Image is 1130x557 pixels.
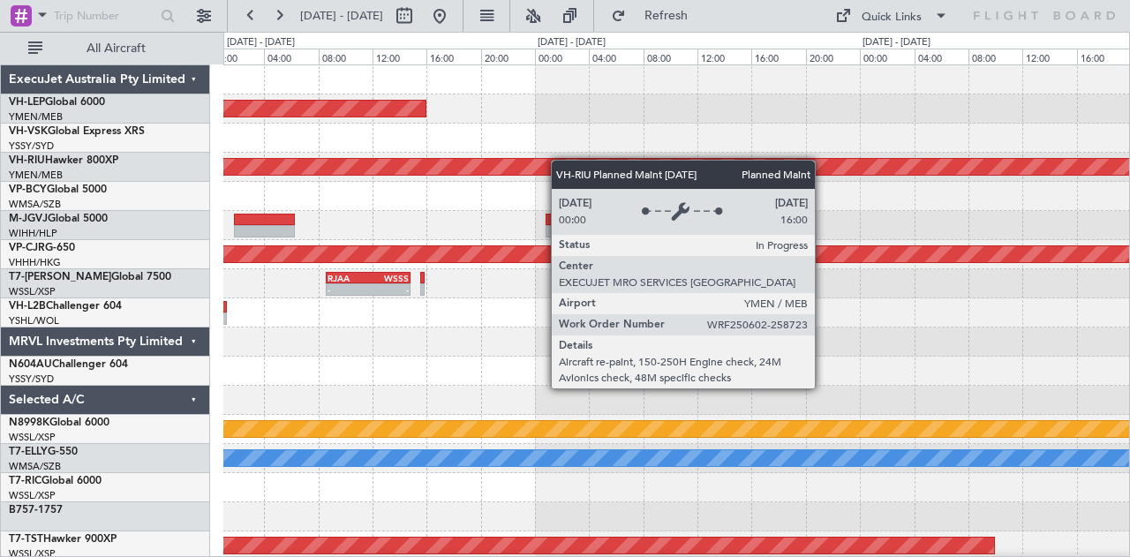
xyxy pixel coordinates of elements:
[9,97,45,108] span: VH-LEP
[863,35,930,50] div: [DATE] - [DATE]
[54,3,155,29] input: Trip Number
[9,301,46,312] span: VH-L2B
[9,243,45,253] span: VP-CJR
[9,460,61,473] a: WMSA/SZB
[373,49,426,64] div: 12:00
[9,214,108,224] a: M-JGVJGlobal 5000
[9,155,45,166] span: VH-RIU
[806,49,860,64] div: 20:00
[9,198,61,211] a: WMSA/SZB
[264,49,318,64] div: 04:00
[535,49,589,64] div: 00:00
[9,97,105,108] a: VH-LEPGlobal 6000
[629,10,704,22] span: Refresh
[46,42,186,55] span: All Aircraft
[589,49,643,64] div: 04:00
[9,447,78,457] a: T7-ELLYG-550
[426,49,480,64] div: 16:00
[9,359,128,370] a: N604AUChallenger 604
[9,476,41,486] span: T7-RIC
[300,8,383,24] span: [DATE] - [DATE]
[9,126,48,137] span: VH-VSK
[751,49,805,64] div: 16:00
[9,243,75,253] a: VP-CJRG-650
[9,272,171,282] a: T7-[PERSON_NAME]Global 7500
[9,359,52,370] span: N604AU
[9,314,59,327] a: YSHL/WOL
[9,169,63,182] a: YMEN/MEB
[9,447,48,457] span: T7-ELLY
[860,49,914,64] div: 00:00
[9,418,49,428] span: N8998K
[9,534,117,545] a: T7-TSTHawker 900XP
[328,273,368,283] div: RJAA
[862,9,922,26] div: Quick Links
[826,2,957,30] button: Quick Links
[697,49,751,64] div: 12:00
[603,2,709,30] button: Refresh
[9,155,118,166] a: VH-RIUHawker 800XP
[9,431,56,444] a: WSSL/XSP
[368,284,409,295] div: -
[9,505,63,516] a: B757-1757
[227,35,295,50] div: [DATE] - [DATE]
[9,534,43,545] span: T7-TST
[9,184,107,195] a: VP-BCYGlobal 5000
[9,227,57,240] a: WIHH/HLP
[644,49,697,64] div: 08:00
[538,35,606,50] div: [DATE] - [DATE]
[9,126,145,137] a: VH-VSKGlobal Express XRS
[9,184,47,195] span: VP-BCY
[328,284,368,295] div: -
[319,49,373,64] div: 08:00
[9,489,56,502] a: WSSL/XSP
[9,272,111,282] span: T7-[PERSON_NAME]
[9,301,122,312] a: VH-L2BChallenger 604
[19,34,192,63] button: All Aircraft
[9,373,54,386] a: YSSY/SYD
[9,139,54,153] a: YSSY/SYD
[368,273,409,283] div: WSSS
[210,49,264,64] div: 00:00
[481,49,535,64] div: 20:00
[968,49,1022,64] div: 08:00
[9,285,56,298] a: WSSL/XSP
[9,256,61,269] a: VHHH/HKG
[9,214,48,224] span: M-JGVJ
[915,49,968,64] div: 04:00
[9,110,63,124] a: YMEN/MEB
[9,476,102,486] a: T7-RICGlobal 6000
[9,505,44,516] span: B757-1
[9,418,109,428] a: N8998KGlobal 6000
[1022,49,1076,64] div: 12:00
